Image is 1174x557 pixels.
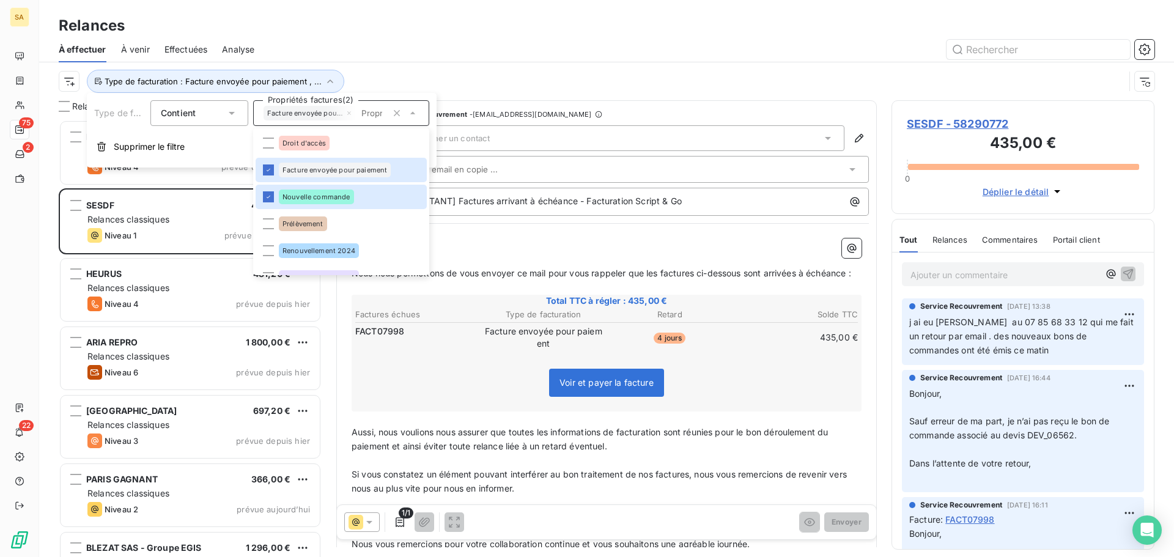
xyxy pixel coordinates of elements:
[251,474,290,484] span: 366,00 €
[947,40,1130,59] input: Rechercher
[1007,374,1050,382] span: [DATE] 16:44
[397,133,490,143] span: Sélectionner un contact
[237,504,310,514] span: prévue aujourd’hui
[164,43,208,56] span: Effectuées
[905,174,910,183] span: 0
[87,214,169,224] span: Relances classiques
[1007,303,1050,310] span: [DATE] 13:38
[1132,515,1162,545] div: Open Intercom Messenger
[909,528,942,539] span: Bonjour,
[397,196,682,206] span: [IMPORTANT] Factures arrivant à échéance - Facturation Script & Go
[909,317,1136,355] span: j ai eu [PERSON_NAME] au 07 85 68 33 12 qui me fait un retour par email . des nouveaux bons de co...
[979,185,1068,199] button: Déplier le détail
[86,200,114,210] span: SESDF
[909,513,943,526] span: Facture :
[920,301,1002,312] span: Service Recouvrement
[19,117,34,128] span: 75
[734,308,859,321] th: Solde TTC
[397,160,529,179] input: Adresse email en copie ...
[87,351,169,361] span: Relances classiques
[236,367,310,377] span: prévue depuis hier
[734,325,859,350] td: 435,00 €
[86,405,177,416] span: [GEOGRAPHIC_DATA]
[356,108,387,119] input: Propriétés factures
[352,539,750,549] span: Nous vous remercions pour votre collaboration continue et vous souhaitons une agréable journée.
[246,542,291,553] span: 1 296,00 €
[236,299,310,309] span: prévue depuis hier
[481,325,607,350] td: Facture envoyée pour paiement
[355,308,480,321] th: Factures échues
[224,231,310,240] span: prévue depuis 2 jours
[19,420,34,431] span: 22
[236,436,310,446] span: prévue depuis hier
[907,116,1139,132] span: SESDF - 58290772
[94,108,175,118] span: Type de facturation
[282,247,355,254] span: Renouvellement 2024
[105,436,138,446] span: Niveau 3
[59,43,106,56] span: À effectuer
[86,474,158,484] span: PARIS GAGNANT
[105,367,138,377] span: Niveau 6
[59,120,322,557] div: grid
[470,111,591,118] span: - [EMAIL_ADDRESS][DOMAIN_NAME]
[607,308,733,321] th: Retard
[1053,235,1100,245] span: Portail client
[10,530,29,550] img: Logo LeanPay
[909,416,1112,440] span: Sauf erreur de ma part, je n’ai pas reçu le bon de commande associé au devis DEV_06562.
[920,500,1002,511] span: Service Recouvrement
[932,235,967,245] span: Relances
[86,268,122,279] span: HEURUS
[352,268,851,278] span: Nous nous permettons de vous envoyer ce mail pour vous rappeler que les factures ci-dessous sont ...
[907,132,1139,157] h3: 435,00 €
[282,193,350,201] span: Nouvelle commande
[909,388,942,399] span: Bonjour,
[105,231,136,240] span: Niveau 1
[105,76,322,86] span: Type de facturation : Facture envoyée pour paiement , ...
[251,200,290,210] span: 435,00 €
[87,419,169,430] span: Relances classiques
[945,513,994,526] span: FACT07998
[282,274,355,281] span: Renouvellement 2025
[86,542,202,553] span: BLEZAT SAS - Groupe EGIS
[59,15,125,37] h3: Relances
[824,512,869,532] button: Envoyer
[481,308,607,321] th: Type de facturation
[105,504,138,514] span: Niveau 2
[982,235,1038,245] span: Commentaires
[253,405,290,416] span: 697,20 €
[559,377,654,388] span: Voir et payer la facture
[352,427,831,451] span: Aussi, nous voulions nous assurer que toutes les informations de facturation sont réunies pour le...
[282,139,326,147] span: Droit d'accès
[399,507,413,518] span: 1/1
[355,325,404,338] span: FACT07998
[246,337,291,347] span: 1 800,00 €
[267,109,343,117] span: Facture envoyée pour paiement
[654,333,685,344] span: 4 jours
[23,142,34,153] span: 2
[87,488,169,498] span: Relances classiques
[983,185,1049,198] span: Déplier le détail
[282,220,323,227] span: Prélèvement
[353,295,860,307] span: Total TTC à régler : 435,00 €
[86,337,138,347] span: ARIA REPRO
[105,299,139,309] span: Niveau 4
[87,70,344,93] button: Type de facturation : Facture envoyée pour paiement , ...
[10,7,29,27] div: SA
[87,133,437,160] button: Supprimer le filtre
[87,282,169,293] span: Relances classiques
[899,235,918,245] span: Tout
[114,141,185,153] span: Supprimer le filtre
[352,469,849,493] span: Si vous constatez un élément pouvant interférer au bon traitement de nos factures, nous vous reme...
[282,166,387,174] span: Facture envoyée pour paiement
[86,131,290,142] span: EIFFAGE CONSTRUCTION PAYS DE LOIRE ECPDL
[121,43,150,56] span: À venir
[920,372,1002,383] span: Service Recouvrement
[909,458,1032,468] span: Dans l’attente de votre retour,
[161,108,196,118] span: Contient
[222,43,254,56] span: Analyse
[1007,501,1048,509] span: [DATE] 16:11
[72,100,109,113] span: Relances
